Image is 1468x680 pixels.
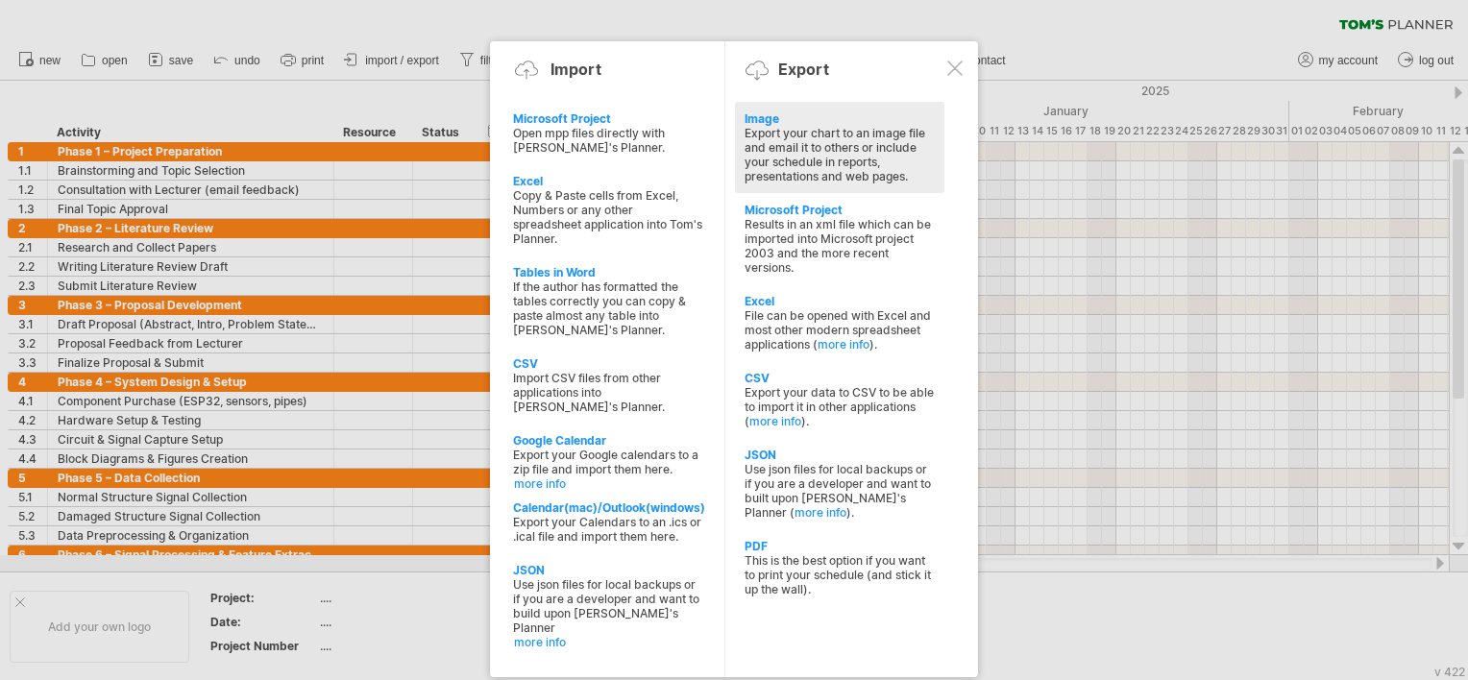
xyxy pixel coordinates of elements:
[745,371,935,385] div: CSV
[513,174,703,188] div: Excel
[818,337,869,352] a: more info
[795,505,846,520] a: more info
[745,126,935,183] div: Export your chart to an image file and email it to others or include your schedule in reports, pr...
[778,60,829,79] div: Export
[745,294,935,308] div: Excel
[745,308,935,352] div: File can be opened with Excel and most other modern spreadsheet applications ( ).
[745,385,935,428] div: Export your data to CSV to be able to import it in other applications ( ).
[513,279,703,337] div: If the author has formatted the tables correctly you can copy & paste almost any table into [PERS...
[745,553,935,596] div: This is the best option if you want to print your schedule (and stick it up the wall).
[745,539,935,553] div: PDF
[550,60,601,79] div: Import
[745,462,935,520] div: Use json files for local backups or if you are a developer and want to built upon [PERSON_NAME]'s...
[749,414,801,428] a: more info
[513,265,703,279] div: Tables in Word
[745,448,935,462] div: JSON
[745,203,935,217] div: Microsoft Project
[514,635,704,649] a: more info
[513,188,703,246] div: Copy & Paste cells from Excel, Numbers or any other spreadsheet application into Tom's Planner.
[514,476,704,491] a: more info
[745,217,935,275] div: Results in an xml file which can be imported into Microsoft project 2003 and the more recent vers...
[745,111,935,126] div: Image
